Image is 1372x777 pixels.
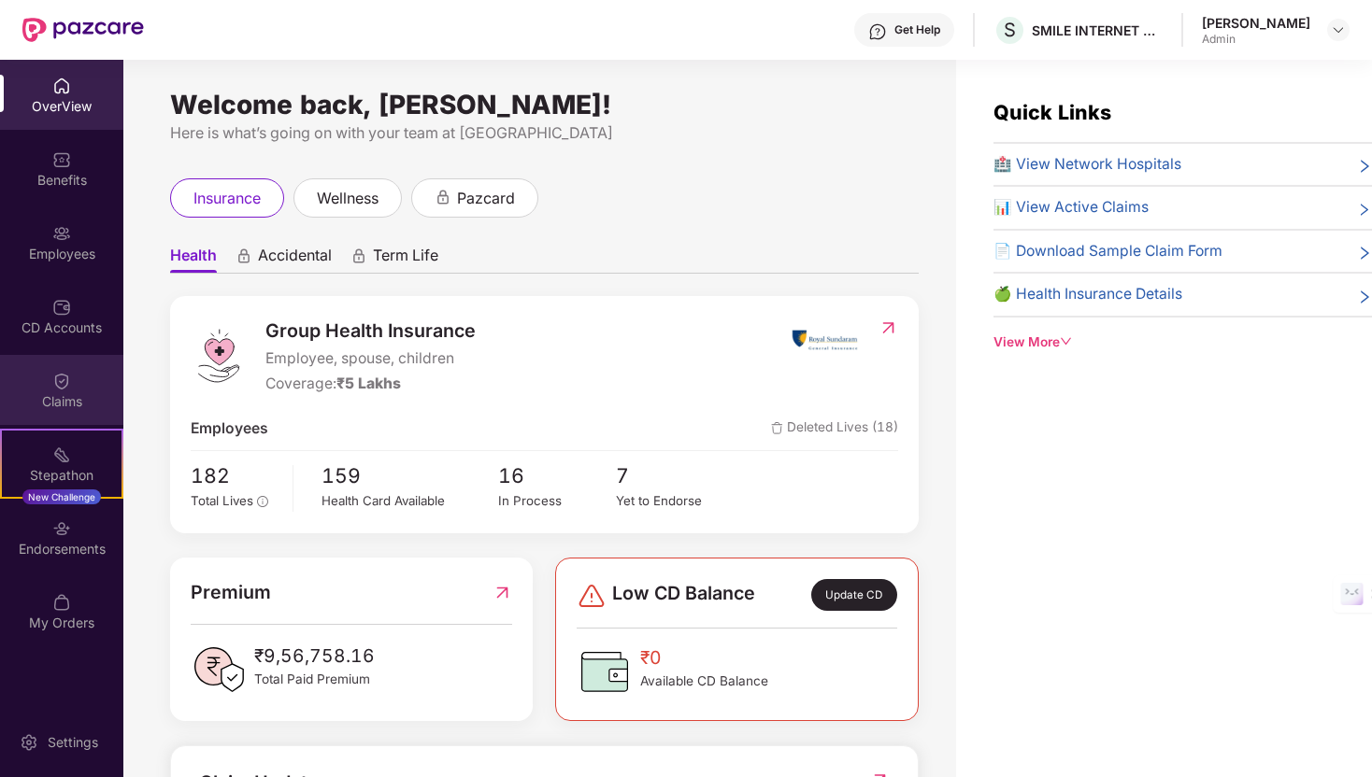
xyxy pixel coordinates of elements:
[868,22,887,41] img: svg+xml;base64,PHN2ZyBpZD0iSGVscC0zMngzMiIgeG1sbnM9Imh0dHA6Ly93d3cudzMub3JnLzIwMDAvc3ZnIiB3aWR0aD...
[493,578,512,607] img: RedirectIcon
[191,493,253,508] span: Total Lives
[254,642,375,670] span: ₹9,56,758.16
[1060,335,1073,348] span: down
[52,445,71,464] img: svg+xml;base64,PHN2ZyB4bWxucz0iaHR0cDovL3d3dy53My5vcmcvMjAwMC9zdmciIHdpZHRoPSIyMSIgaGVpZ2h0PSIyMC...
[191,578,271,607] span: Premium
[498,491,616,511] div: In Process
[993,332,1372,352] div: View More
[170,246,217,273] span: Health
[254,670,375,689] span: Total Paid Premium
[1004,19,1016,41] span: S
[42,733,104,752] div: Settings
[1331,22,1346,37] img: svg+xml;base64,PHN2ZyBpZD0iRHJvcGRvd24tMzJ4MzIiIHhtbG5zPSJodHRwOi8vd3d3LnczLm9yZy8yMDAwL3N2ZyIgd2...
[616,460,734,492] span: 7
[616,491,734,511] div: Yet to Endorse
[2,466,121,485] div: Stepathon
[336,374,401,392] span: ₹5 Lakhs
[191,460,279,492] span: 182
[193,187,261,210] span: insurance
[258,246,332,273] span: Accidental
[1202,32,1310,47] div: Admin
[265,373,476,396] div: Coverage:
[577,581,607,611] img: svg+xml;base64,PHN2ZyBpZD0iRGFuZ2VyLTMyeDMyIiB4bWxucz0iaHR0cDovL3d3dy53My5vcmcvMjAwMC9zdmciIHdpZH...
[350,247,367,264] div: animation
[1357,244,1372,263] span: right
[52,519,71,538] img: svg+xml;base64,PHN2ZyBpZD0iRW5kb3JzZW1lbnRzIiB4bWxucz0iaHR0cDovL3d3dy53My5vcmcvMjAwMC9zdmciIHdpZH...
[894,22,940,37] div: Get Help
[22,489,101,504] div: New Challenge
[993,196,1149,219] span: 📊 View Active Claims
[993,100,1111,124] span: Quick Links
[993,240,1222,263] span: 📄 Download Sample Claim Form
[457,187,515,210] span: pazcard
[52,77,71,95] img: svg+xml;base64,PHN2ZyBpZD0iSG9tZSIgeG1sbnM9Imh0dHA6Ly93d3cudzMub3JnLzIwMDAvc3ZnIiB3aWR0aD0iMjAiIG...
[265,347,476,371] span: Employee, spouse, children
[373,246,438,273] span: Term Life
[52,224,71,243] img: svg+xml;base64,PHN2ZyBpZD0iRW1wbG95ZWVzIiB4bWxucz0iaHR0cDovL3d3dy53My5vcmcvMjAwMC9zdmciIHdpZHRoPS...
[317,187,379,210] span: wellness
[577,643,633,699] img: CDBalanceIcon
[20,733,38,752] img: svg+xml;base64,PHN2ZyBpZD0iU2V0dGluZy0yMHgyMCIgeG1sbnM9Imh0dHA6Ly93d3cudzMub3JnLzIwMDAvc3ZnIiB3aW...
[435,189,451,205] div: animation
[52,593,71,612] img: svg+xml;base64,PHN2ZyBpZD0iTXlfT3JkZXJzIiBkYXRhLW5hbWU9Ik15IE9yZGVycyIgeG1sbnM9Imh0dHA6Ly93d3cudz...
[640,671,768,691] span: Available CD Balance
[52,298,71,317] img: svg+xml;base64,PHN2ZyBpZD0iQ0RfQWNjb3VudHMiIGRhdGEtbmFtZT0iQ0QgQWNjb3VudHMiIHhtbG5zPSJodHRwOi8vd3...
[322,491,498,511] div: Health Card Available
[191,417,268,441] span: Employees
[1032,21,1163,39] div: SMILE INTERNET TECHNOLOGIES PRIVATE LIMITED
[498,460,616,492] span: 16
[1357,287,1372,306] span: right
[993,283,1182,306] span: 🍏 Health Insurance Details
[191,328,247,384] img: logo
[1357,157,1372,177] span: right
[22,18,144,42] img: New Pazcare Logo
[191,642,247,698] img: PaidPremiumIcon
[257,496,268,507] span: info-circle
[790,317,860,363] img: insurerIcon
[640,643,768,671] span: ₹0
[322,460,498,492] span: 159
[612,579,755,611] span: Low CD Balance
[993,153,1181,177] span: 🏥 View Network Hospitals
[265,317,476,346] span: Group Health Insurance
[879,318,898,337] img: RedirectIcon
[52,372,71,390] img: svg+xml;base64,PHN2ZyBpZD0iQ2xhaW0iIHhtbG5zPSJodHRwOi8vd3d3LnczLm9yZy8yMDAwL3N2ZyIgd2lkdGg9IjIwIi...
[170,97,919,112] div: Welcome back, [PERSON_NAME]!
[1357,200,1372,219] span: right
[1202,14,1310,32] div: [PERSON_NAME]
[52,150,71,169] img: svg+xml;base64,PHN2ZyBpZD0iQmVuZWZpdHMiIHhtbG5zPSJodHRwOi8vd3d3LnczLm9yZy8yMDAwL3N2ZyIgd2lkdGg9Ij...
[811,579,897,611] div: Update CD
[771,417,898,441] span: Deleted Lives (18)
[771,422,783,434] img: deleteIcon
[236,247,252,264] div: animation
[170,121,919,145] div: Here is what’s going on with your team at [GEOGRAPHIC_DATA]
